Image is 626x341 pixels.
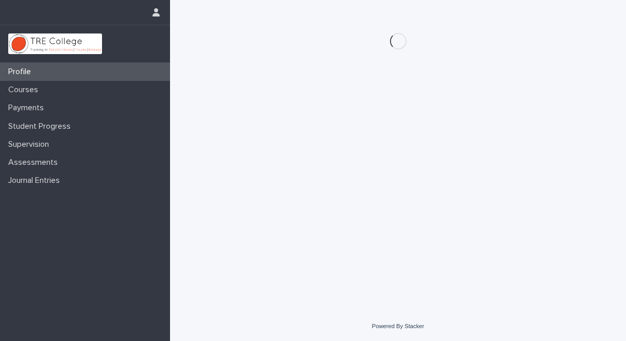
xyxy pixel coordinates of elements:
[4,85,46,95] p: Courses
[4,140,57,149] p: Supervision
[4,67,39,77] p: Profile
[4,103,52,113] p: Payments
[372,323,424,329] a: Powered By Stacker
[8,33,102,54] img: L01RLPSrRaOWR30Oqb5K
[4,176,68,185] p: Journal Entries
[4,122,79,131] p: Student Progress
[4,158,66,167] p: Assessments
